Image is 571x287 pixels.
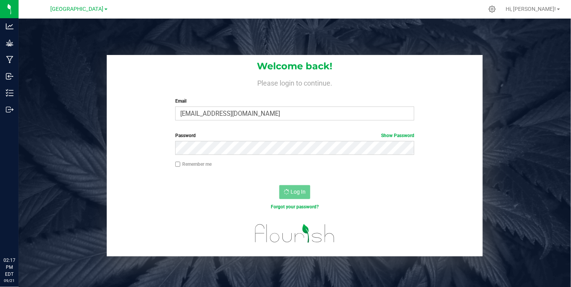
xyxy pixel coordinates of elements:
[6,89,14,97] inline-svg: Inventory
[6,72,14,80] inline-svg: Inbound
[6,106,14,113] inline-svg: Outbound
[487,5,497,13] div: Manage settings
[291,189,306,195] span: Log In
[175,161,212,168] label: Remember me
[6,22,14,30] inline-svg: Analytics
[6,56,14,64] inline-svg: Manufacturing
[107,77,483,87] h4: Please login to continue.
[506,6,556,12] span: Hi, [PERSON_NAME]!
[6,39,14,47] inline-svg: Grow
[175,98,414,105] label: Email
[381,133,414,138] a: Show Password
[51,6,104,12] span: [GEOGRAPHIC_DATA]
[175,162,181,167] input: Remember me
[3,278,15,284] p: 09/21
[3,257,15,278] p: 02:17 PM EDT
[107,61,483,71] h1: Welcome back!
[271,204,319,210] a: Forgot your password?
[175,133,196,138] span: Password
[279,185,310,199] button: Log In
[248,218,342,249] img: flourish_logo.svg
